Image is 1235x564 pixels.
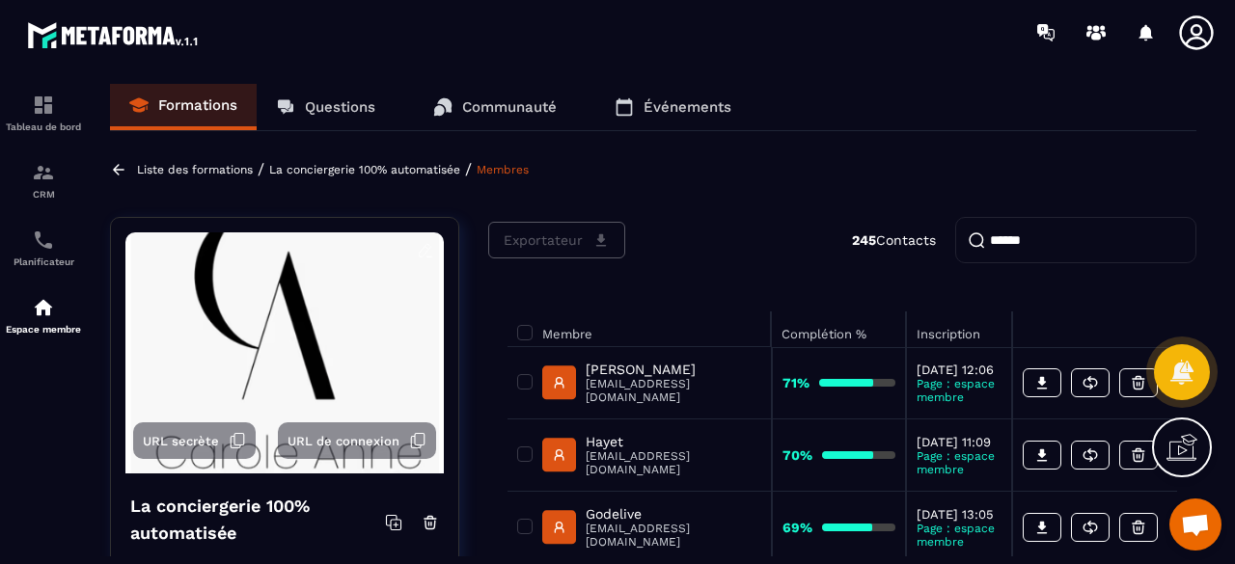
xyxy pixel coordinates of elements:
a: [PERSON_NAME][EMAIL_ADDRESS][DOMAIN_NAME] [542,362,761,404]
p: Planificateur [5,256,82,267]
p: [EMAIL_ADDRESS][DOMAIN_NAME] [586,522,761,549]
p: Contacts [852,232,936,248]
a: formationformationCRM [5,147,82,214]
strong: 71% [782,375,810,390]
p: Communauté [462,98,557,116]
span: URL de connexion [288,434,399,448]
p: [DATE] 12:06 [917,363,1002,377]
img: formation [32,161,55,184]
a: Formations [110,84,257,130]
span: URL secrète [143,434,219,448]
p: Questions [305,98,375,116]
img: automations [32,296,55,319]
p: Événements [644,98,731,116]
th: Complétion % [772,311,906,347]
h4: La conciergerie 100% automatisée [130,493,385,547]
a: Hayet[EMAIL_ADDRESS][DOMAIN_NAME] [542,434,761,476]
a: Événements [595,84,751,130]
img: background [125,232,444,473]
p: Page : espace membre [917,522,1002,549]
th: Membre [508,311,772,347]
p: Godelive [586,506,761,522]
a: automationsautomationsEspace membre [5,282,82,349]
a: Ouvrir le chat [1169,498,1221,551]
p: Formations [158,96,237,114]
strong: 245 [852,232,876,248]
p: Hayet [586,434,761,449]
p: [DATE] 11:09 [917,435,1002,449]
a: Membres [477,163,529,176]
p: CRM [5,189,82,200]
a: Questions [257,84,395,130]
a: formationformationTableau de bord [5,79,82,147]
a: La conciergerie 100% automatisée [269,163,460,176]
img: scheduler [32,228,55,252]
strong: 70% [782,447,812,463]
th: Inscription [906,311,1012,347]
p: Espace membre [5,324,82,335]
img: logo [27,17,201,52]
p: Tableau de bord [5,121,82,132]
p: [EMAIL_ADDRESS][DOMAIN_NAME] [586,377,761,404]
img: formation [32,94,55,117]
button: URL secrète [133,422,256,459]
p: [EMAIL_ADDRESS][DOMAIN_NAME] [586,449,761,476]
p: [DATE] 13:05 [917,507,1002,522]
a: Godelive[EMAIL_ADDRESS][DOMAIN_NAME] [542,506,761,549]
span: / [465,160,472,178]
p: Page : espace membre [917,449,1002,476]
button: URL de connexion [278,422,436,459]
a: Communauté [414,84,576,130]
p: [PERSON_NAME] [586,362,761,377]
a: schedulerschedulerPlanificateur [5,214,82,282]
span: / [258,160,264,178]
p: Page : espace membre [917,377,1002,404]
strong: 69% [782,520,812,535]
a: Liste des formations [137,163,253,176]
